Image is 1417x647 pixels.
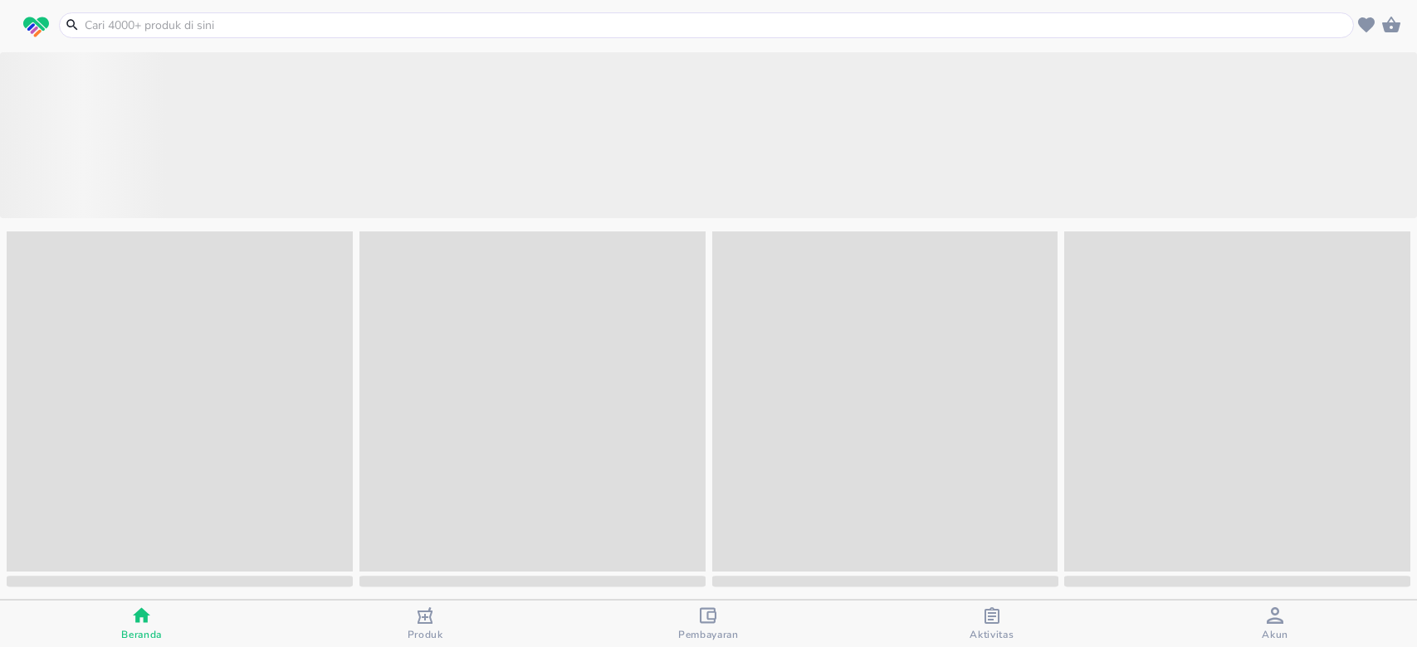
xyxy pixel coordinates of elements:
[1262,628,1288,641] span: Akun
[1134,601,1417,647] button: Akun
[283,601,566,647] button: Produk
[970,628,1014,641] span: Aktivitas
[121,628,162,641] span: Beranda
[408,628,443,641] span: Produk
[23,17,49,38] img: logo_swiperx_s.bd005f3b.svg
[567,601,850,647] button: Pembayaran
[83,17,1350,34] input: Cari 4000+ produk di sini
[850,601,1133,647] button: Aktivitas
[678,628,739,641] span: Pembayaran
